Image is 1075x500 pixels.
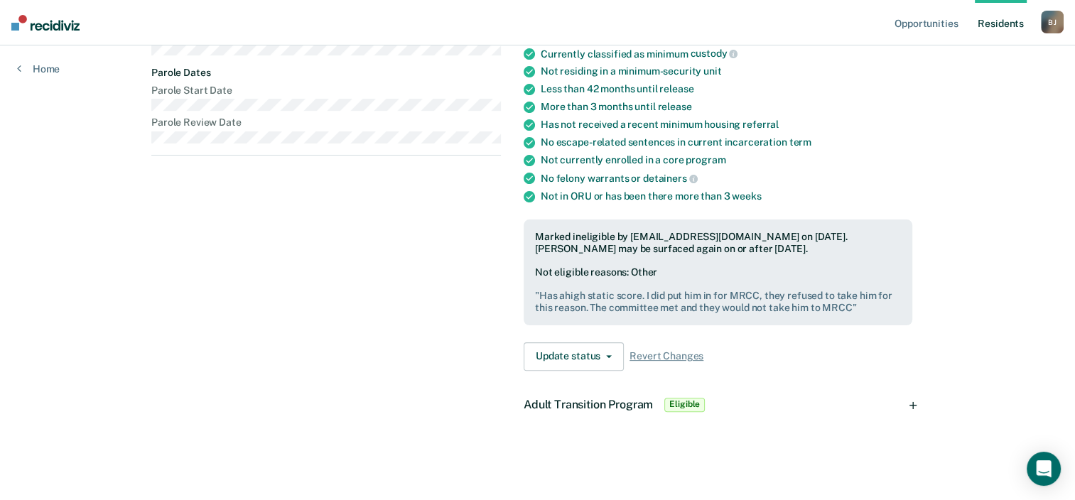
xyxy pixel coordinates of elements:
div: Open Intercom Messenger [1027,452,1061,486]
a: Home [17,62,60,75]
span: Eligible [664,398,705,412]
div: No felony warrants or [541,172,912,185]
img: Recidiviz [11,15,80,31]
div: Marked ineligible by [EMAIL_ADDRESS][DOMAIN_NAME] on [DATE]. [PERSON_NAME] may be surfaced again ... [535,231,901,255]
div: No escape-related sentences in current incarceration [541,136,912,148]
span: release [657,101,691,112]
span: Revert Changes [630,350,703,362]
span: referral [742,119,779,130]
button: Update status [524,342,624,371]
div: Not currently enrolled in a core [541,154,912,166]
span: Adult Transition Program [524,398,653,411]
span: term [789,136,811,148]
span: release [659,83,693,94]
span: custody [690,48,738,59]
div: Not residing in a minimum-security [541,65,912,77]
dt: Parole Start Date [151,85,501,97]
button: BJ [1041,11,1064,33]
dt: Parole Review Date [151,116,501,129]
div: More than 3 months until [541,101,912,113]
div: B J [1041,11,1064,33]
div: Not eligible reasons: Other [535,266,901,313]
div: Less than 42 months until [541,83,912,95]
span: program [686,154,725,165]
div: Currently classified as minimum [541,48,912,60]
div: Has not received a recent minimum housing [541,119,912,131]
div: Adult Transition ProgramEligible [512,382,924,428]
span: weeks [732,190,761,202]
span: unit [703,65,721,77]
span: detainers [643,173,698,184]
pre: " Has ahigh static score. I did put him in for MRCC, they refused to take him for this reason. Th... [535,290,901,314]
div: Not in ORU or has been there more than 3 [541,190,912,202]
dt: Parole Dates [151,67,501,79]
